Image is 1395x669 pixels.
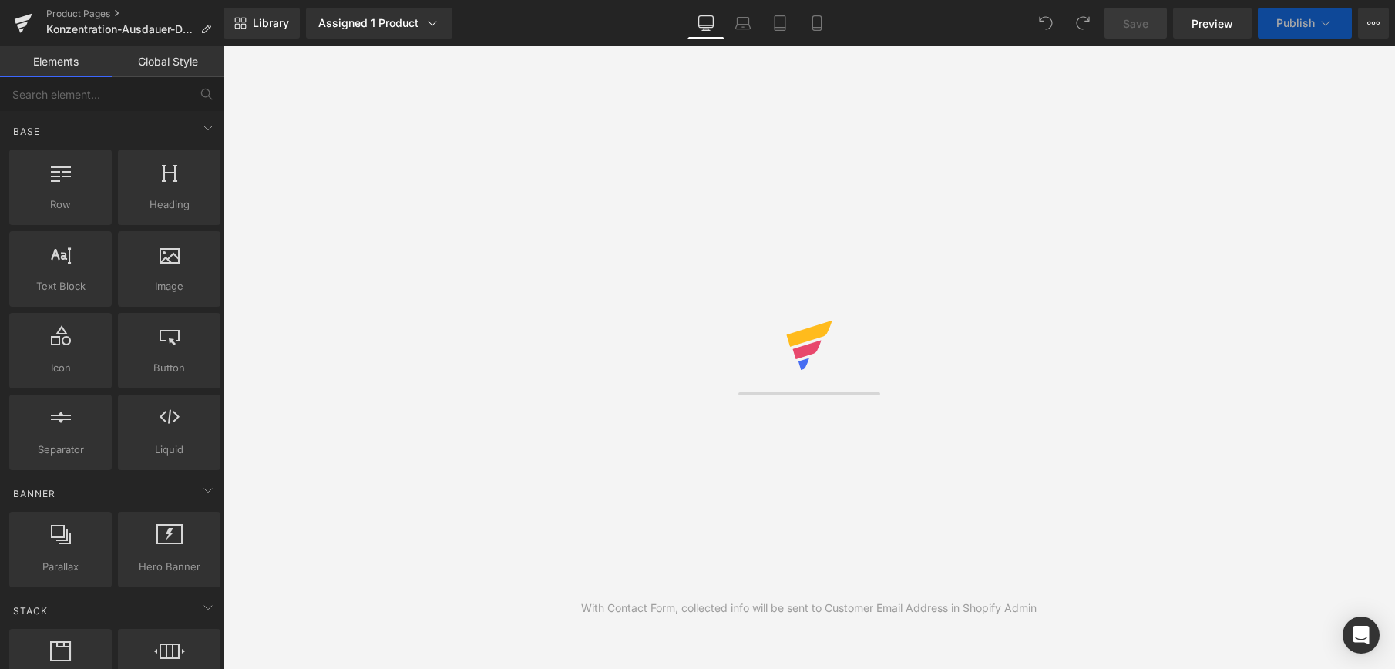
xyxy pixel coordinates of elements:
span: Image [123,278,216,294]
a: Desktop [687,8,724,39]
span: Row [14,197,107,213]
span: Preview [1192,15,1233,32]
span: Konzentration-Ausdauer-Drops 26-7-1 [46,23,194,35]
span: Liquid [123,442,216,458]
span: Parallax [14,559,107,575]
button: Redo [1067,8,1098,39]
a: Global Style [112,46,224,77]
span: Library [253,16,289,30]
div: With Contact Form, collected info will be sent to Customer Email Address in Shopify Admin [581,600,1037,617]
button: Undo [1030,8,1061,39]
span: Text Block [14,278,107,294]
span: Heading [123,197,216,213]
a: Product Pages [46,8,224,20]
span: Hero Banner [123,559,216,575]
span: Banner [12,486,57,501]
span: Icon [14,360,107,376]
a: Mobile [798,8,835,39]
div: Open Intercom Messenger [1343,617,1380,654]
button: More [1358,8,1389,39]
span: Save [1123,15,1148,32]
a: Laptop [724,8,761,39]
span: Button [123,360,216,376]
span: Base [12,124,42,139]
div: Assigned 1 Product [318,15,440,31]
a: New Library [224,8,300,39]
button: Publish [1258,8,1352,39]
a: Tablet [761,8,798,39]
span: Publish [1276,17,1315,29]
span: Stack [12,603,49,618]
a: Preview [1173,8,1252,39]
span: Separator [14,442,107,458]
